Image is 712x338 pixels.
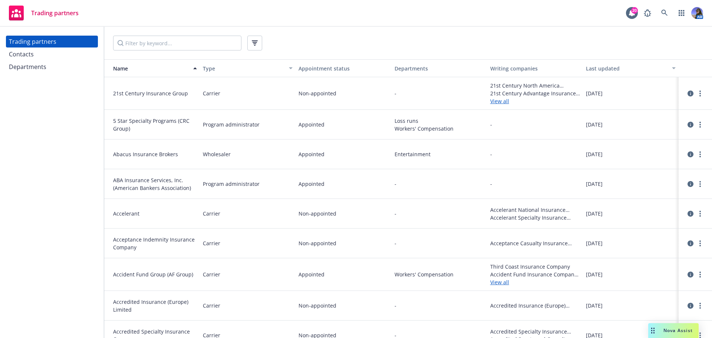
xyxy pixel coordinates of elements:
[299,270,324,278] span: Appointed
[490,270,580,278] span: Accident Fund Insurance Company of America
[490,180,492,188] span: -
[296,59,391,77] button: Appointment status
[696,150,705,159] a: more
[395,302,396,309] span: -
[586,210,603,217] span: [DATE]
[203,180,260,188] span: Program administrator
[203,270,220,278] span: Carrier
[395,65,484,72] div: Departments
[299,121,324,128] span: Appointed
[487,59,583,77] button: Writing companies
[299,302,336,309] span: Non-appointed
[586,121,603,128] span: [DATE]
[586,270,603,278] span: [DATE]
[696,180,705,188] a: more
[299,239,336,247] span: Non-appointed
[586,150,603,158] span: [DATE]
[395,270,484,278] span: Workers' Compensation
[395,210,396,217] span: -
[395,180,396,188] span: -
[696,301,705,310] a: more
[113,89,197,97] span: 21st Century Insurance Group
[490,89,580,97] span: 21st Century Advantage Insurance Company
[663,327,693,334] span: Nova Assist
[586,180,603,188] span: [DATE]
[9,36,56,47] div: Trading partners
[586,302,603,309] span: [DATE]
[395,117,484,125] span: Loss runs
[586,89,603,97] span: [DATE]
[299,180,324,188] span: Appointed
[31,10,79,16] span: Trading partners
[696,120,705,129] a: more
[631,7,638,14] div: 20
[648,323,699,338] button: Nova Assist
[586,65,667,72] div: Last updated
[648,323,657,338] div: Drag to move
[686,120,695,129] a: circleInformation
[203,89,220,97] span: Carrier
[490,121,492,128] span: -
[395,150,484,158] span: Entertainment
[113,176,197,192] span: ABA Insurance Services, Inc. (American Bankers Association)
[696,239,705,248] a: more
[490,302,580,309] span: Accredited Insurance (Europe) Limited
[299,65,388,72] div: Appointment status
[696,270,705,279] a: more
[6,61,98,73] a: Departments
[299,210,336,217] span: Non-appointed
[490,65,580,72] div: Writing companies
[113,150,197,158] span: Abacus Insurance Brokers
[395,125,484,132] span: Workers' Compensation
[674,6,689,20] a: Switch app
[686,150,695,159] a: circleInformation
[490,263,580,270] span: Third Coast Insurance Company
[586,239,603,247] span: [DATE]
[113,236,197,251] span: Acceptance Indemnity Insurance Company
[686,270,695,279] a: circleInformation
[395,239,396,247] span: -
[640,6,655,20] a: Report a Bug
[490,206,580,214] span: Accelerant National Insurance Company
[657,6,672,20] a: Search
[6,48,98,60] a: Contacts
[203,239,220,247] span: Carrier
[490,278,580,286] a: View all
[9,48,34,60] div: Contacts
[9,61,46,73] div: Departments
[392,59,487,77] button: Departments
[104,59,200,77] button: Name
[203,210,220,217] span: Carrier
[583,59,679,77] button: Last updated
[113,210,197,217] span: Accelerant
[686,239,695,248] a: circleInformation
[113,36,241,50] input: Filter by keyword...
[113,270,197,278] span: Accident Fund Group (AF Group)
[490,328,580,335] span: Accredited Specialty Insurance Company
[686,209,695,218] a: circleInformation
[696,209,705,218] a: more
[686,301,695,310] a: circleInformation
[490,239,580,247] span: Acceptance Casualty Insurance Company
[696,89,705,98] a: more
[6,3,82,23] a: Trading partners
[490,82,580,89] span: 21st Century North America Insurance Company
[686,89,695,98] a: circleInformation
[203,65,284,72] div: Type
[113,117,197,132] span: 5 Star Specialty Programs (CRC Group)
[203,302,220,309] span: Carrier
[107,65,189,72] div: Name
[395,89,396,97] span: -
[490,214,580,221] span: Accelerant Specialty Insurance Company
[299,150,324,158] span: Appointed
[490,97,580,105] a: View all
[6,36,98,47] a: Trading partners
[691,7,703,19] img: photo
[200,59,296,77] button: Type
[203,121,260,128] span: Program administrator
[686,180,695,188] a: circleInformation
[299,89,336,97] span: Non-appointed
[490,150,492,158] span: -
[203,150,231,158] span: Wholesaler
